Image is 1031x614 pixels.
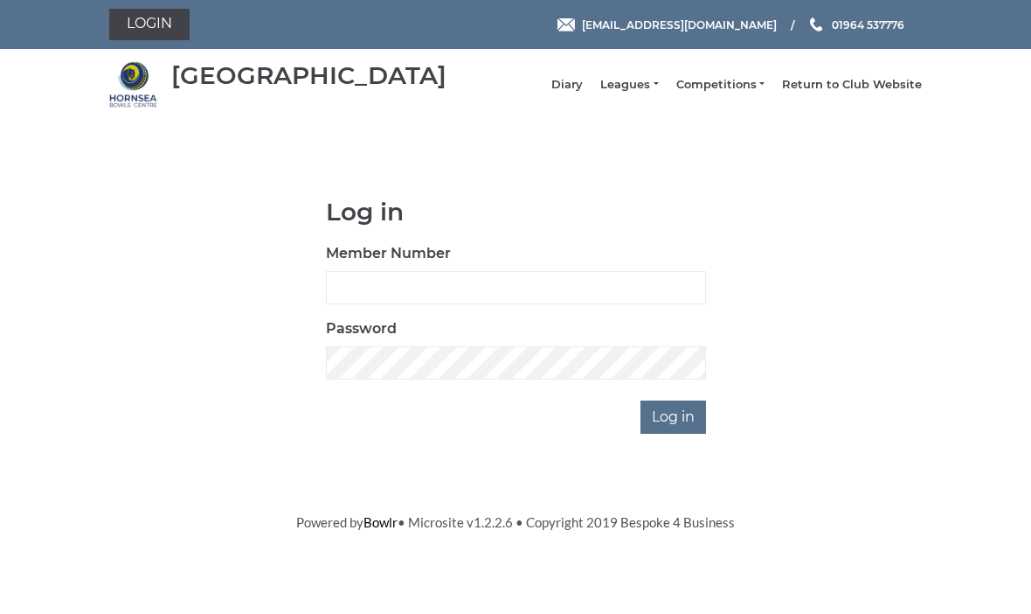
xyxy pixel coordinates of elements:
[171,62,446,89] div: [GEOGRAPHIC_DATA]
[582,17,777,31] span: [EMAIL_ADDRESS][DOMAIN_NAME]
[832,17,904,31] span: 01964 537776
[676,77,765,93] a: Competitions
[109,9,190,40] a: Login
[296,514,735,530] span: Powered by • Microsite v1.2.2.6 • Copyright 2019 Bespoke 4 Business
[807,17,904,33] a: Phone us 01964 537776
[109,60,157,108] img: Hornsea Bowls Centre
[363,514,398,530] a: Bowlr
[600,77,658,93] a: Leagues
[640,401,706,434] input: Log in
[810,17,822,31] img: Phone us
[557,17,777,33] a: Email [EMAIL_ADDRESS][DOMAIN_NAME]
[326,243,451,264] label: Member Number
[782,77,922,93] a: Return to Club Website
[326,318,397,339] label: Password
[326,199,706,226] h1: Log in
[557,18,575,31] img: Email
[551,77,583,93] a: Diary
